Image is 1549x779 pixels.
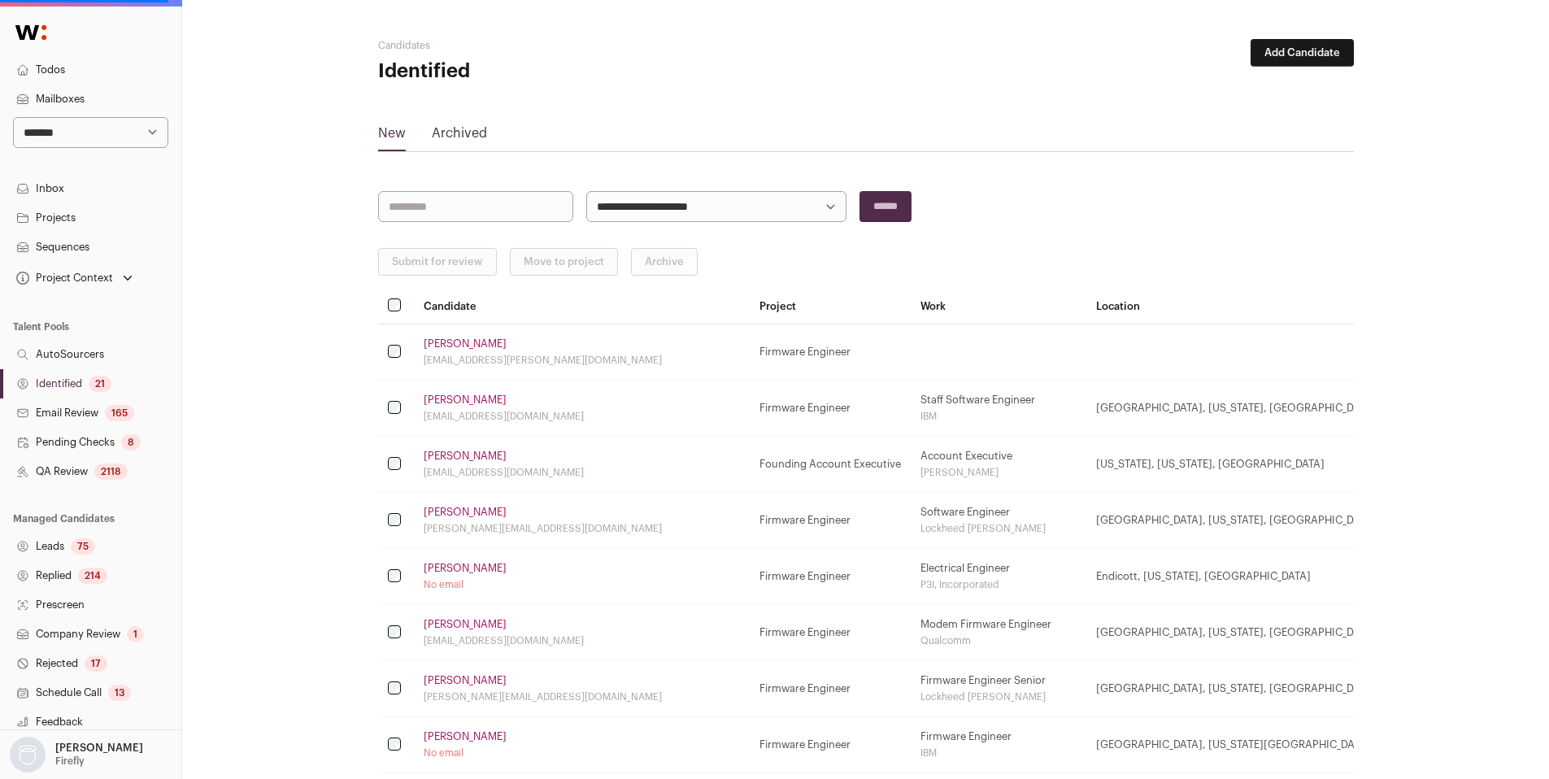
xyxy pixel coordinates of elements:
td: [GEOGRAPHIC_DATA], [US_STATE], [GEOGRAPHIC_DATA] [1086,381,1386,437]
th: Work [911,289,1086,324]
div: 17 [85,655,107,672]
td: Firmware Engineer [750,493,911,549]
td: Account Executive [911,437,1086,493]
a: [PERSON_NAME] [424,730,507,743]
td: Firmware Engineer [750,661,911,717]
div: [PERSON_NAME] [920,466,1077,479]
img: nopic.png [10,737,46,772]
td: Firmware Engineer [750,717,911,773]
div: IBM [920,746,1077,759]
div: 13 [108,685,131,701]
a: [PERSON_NAME] [424,506,507,519]
div: Lockheed [PERSON_NAME] [920,690,1077,703]
td: Founding Account Executive [750,437,911,493]
div: P3I, Incorporated [920,578,1077,591]
td: Firmware Engineer [750,549,911,605]
div: Lockheed [PERSON_NAME] [920,522,1077,535]
button: Add Candidate [1251,39,1354,67]
button: Open dropdown [13,267,136,289]
a: [PERSON_NAME] [424,562,507,575]
td: [GEOGRAPHIC_DATA], [US_STATE], [GEOGRAPHIC_DATA] [1086,605,1386,661]
a: [PERSON_NAME] [424,618,507,631]
td: [GEOGRAPHIC_DATA], [US_STATE][GEOGRAPHIC_DATA] [1086,717,1386,773]
img: Wellfound [7,16,55,49]
a: [PERSON_NAME] [424,337,507,350]
td: Firmware Engineer [911,717,1086,773]
div: 2118 [94,463,128,480]
div: IBM [920,410,1077,423]
th: Candidate [414,289,750,324]
td: Software Engineer [911,493,1086,549]
div: 214 [78,568,107,584]
p: Firefly [55,755,85,768]
th: Location [1086,289,1386,324]
div: [EMAIL_ADDRESS][DOMAIN_NAME] [424,634,740,647]
td: Firmware Engineer Senior [911,661,1086,717]
td: Staff Software Engineer [911,381,1086,437]
a: [PERSON_NAME] [424,394,507,407]
td: [GEOGRAPHIC_DATA], [US_STATE], [GEOGRAPHIC_DATA] [1086,493,1386,549]
div: 21 [89,376,111,392]
td: Firmware Engineer [750,605,911,661]
a: New [378,124,406,150]
a: [PERSON_NAME] [424,674,507,687]
td: [US_STATE], [US_STATE], [GEOGRAPHIC_DATA] [1086,437,1386,493]
h2: Candidates [378,39,703,52]
div: No email [424,746,740,759]
div: [PERSON_NAME][EMAIL_ADDRESS][DOMAIN_NAME] [424,690,740,703]
div: 8 [121,434,141,450]
td: Endicott, [US_STATE], [GEOGRAPHIC_DATA] [1086,549,1386,605]
div: 165 [105,405,134,421]
button: Open dropdown [7,737,146,772]
p: [PERSON_NAME] [55,742,143,755]
div: 75 [71,538,95,555]
td: Firmware Engineer [750,324,911,381]
div: [EMAIL_ADDRESS][DOMAIN_NAME] [424,466,740,479]
a: [PERSON_NAME] [424,450,507,463]
div: [EMAIL_ADDRESS][DOMAIN_NAME] [424,410,740,423]
div: Project Context [13,272,113,285]
div: Qualcomm [920,634,1077,647]
div: No email [424,578,740,591]
div: 1 [127,626,144,642]
td: Electrical Engineer [911,549,1086,605]
div: [EMAIL_ADDRESS][PERSON_NAME][DOMAIN_NAME] [424,354,740,367]
td: Modem Firmware Engineer [911,605,1086,661]
h1: Identified [378,59,703,85]
th: Project [750,289,911,324]
a: Archived [432,124,487,150]
div: [PERSON_NAME][EMAIL_ADDRESS][DOMAIN_NAME] [424,522,740,535]
td: [GEOGRAPHIC_DATA], [US_STATE], [GEOGRAPHIC_DATA] [1086,661,1386,717]
td: Firmware Engineer [750,381,911,437]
